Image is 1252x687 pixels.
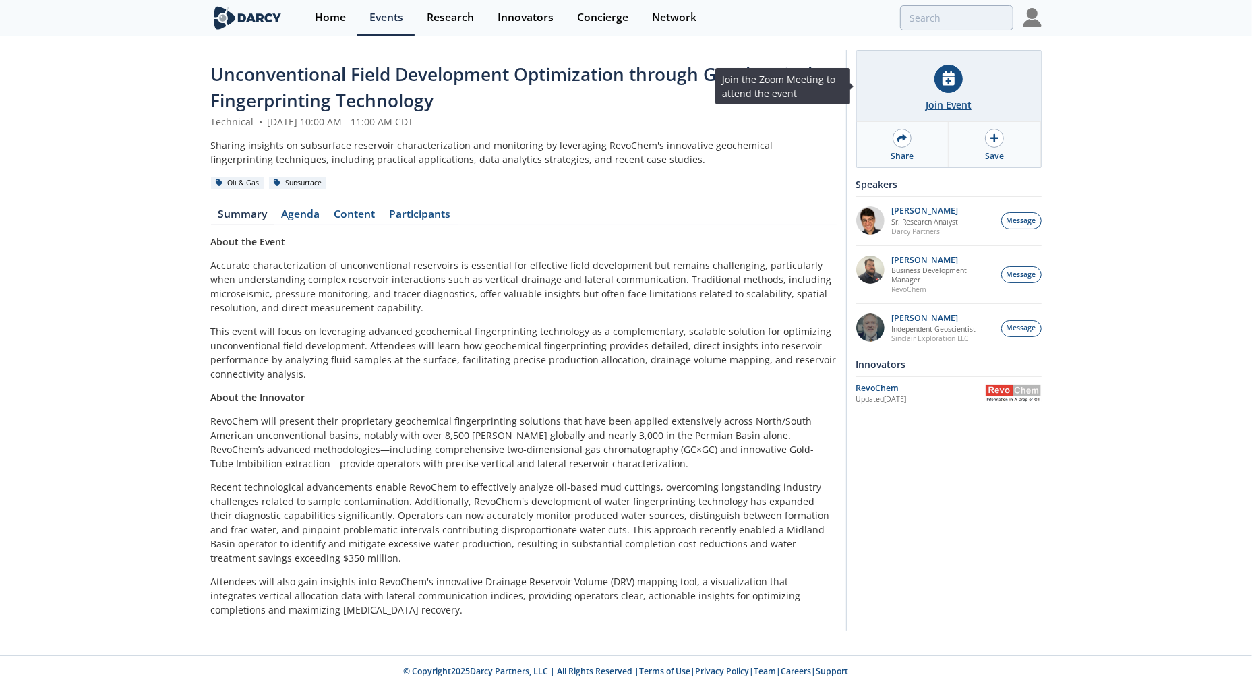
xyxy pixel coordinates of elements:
[382,209,458,225] a: Participants
[315,12,346,23] div: Home
[211,6,285,30] img: logo-wide.svg
[211,115,837,129] div: Technical [DATE] 10:00 AM - 11:00 AM CDT
[891,256,994,265] p: [PERSON_NAME]
[1007,270,1036,280] span: Message
[369,12,403,23] div: Events
[926,98,972,112] div: Join Event
[211,138,837,167] div: Sharing insights on subsurface reservoir characterization and monitoring by leveraging RevoChem's...
[577,12,628,23] div: Concierge
[1007,323,1036,334] span: Message
[1001,320,1042,337] button: Message
[891,313,976,323] p: [PERSON_NAME]
[856,313,885,342] img: 790b61d6-77b3-4134-8222-5cb555840c93
[211,235,286,248] strong: About the Event
[1007,216,1036,227] span: Message
[211,177,264,189] div: Oil & Gas
[856,353,1042,376] div: Innovators
[985,150,1004,162] div: Save
[127,665,1125,678] p: © Copyright 2025 Darcy Partners, LLC | All Rights Reserved | | | | |
[640,665,691,677] a: Terms of Use
[211,574,837,617] p: Attendees will also gain insights into RevoChem's innovative Drainage Reservoir Volume (DRV) mapp...
[211,258,837,315] p: Accurate characterization of unconventional reservoirs is essential for effective field developme...
[754,665,777,677] a: Team
[211,324,837,381] p: This event will focus on leveraging advanced geochemical fingerprinting technology as a complemen...
[257,115,265,128] span: •
[274,209,327,225] a: Agenda
[269,177,327,189] div: Subsurface
[427,12,474,23] div: Research
[891,285,994,294] p: RevoChem
[985,385,1042,402] img: RevoChem
[327,209,382,225] a: Content
[696,665,750,677] a: Privacy Policy
[211,480,837,565] p: Recent technological advancements enable RevoChem to effectively analyze oil-based mud cuttings, ...
[1001,212,1042,229] button: Message
[498,12,554,23] div: Innovators
[856,382,1042,405] a: RevoChem Updated[DATE] RevoChem
[891,334,976,343] p: Sinclair Exploration LLC
[891,324,976,334] p: Independent Geoscientist
[891,217,958,227] p: Sr. Research Analyst
[816,665,849,677] a: Support
[652,12,696,23] div: Network
[211,414,837,471] p: RevoChem will present their proprietary geochemical fingerprinting solutions that have been appli...
[900,5,1013,30] input: Advanced Search
[856,206,885,235] img: pfbUXw5ZTiaeWmDt62ge
[1023,8,1042,27] img: Profile
[891,206,958,216] p: [PERSON_NAME]
[211,62,813,113] span: Unconventional Field Development Optimization through Geochemical Fingerprinting Technology
[891,227,958,236] p: Darcy Partners
[856,256,885,284] img: 2k2ez1SvSiOh3gKHmcgF
[781,665,812,677] a: Careers
[856,394,985,405] div: Updated [DATE]
[1001,266,1042,283] button: Message
[211,391,305,404] strong: About the Innovator
[211,209,274,225] a: Summary
[891,266,994,285] p: Business Development Manager
[856,173,1042,196] div: Speakers
[891,150,914,162] div: Share
[856,382,985,394] div: RevoChem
